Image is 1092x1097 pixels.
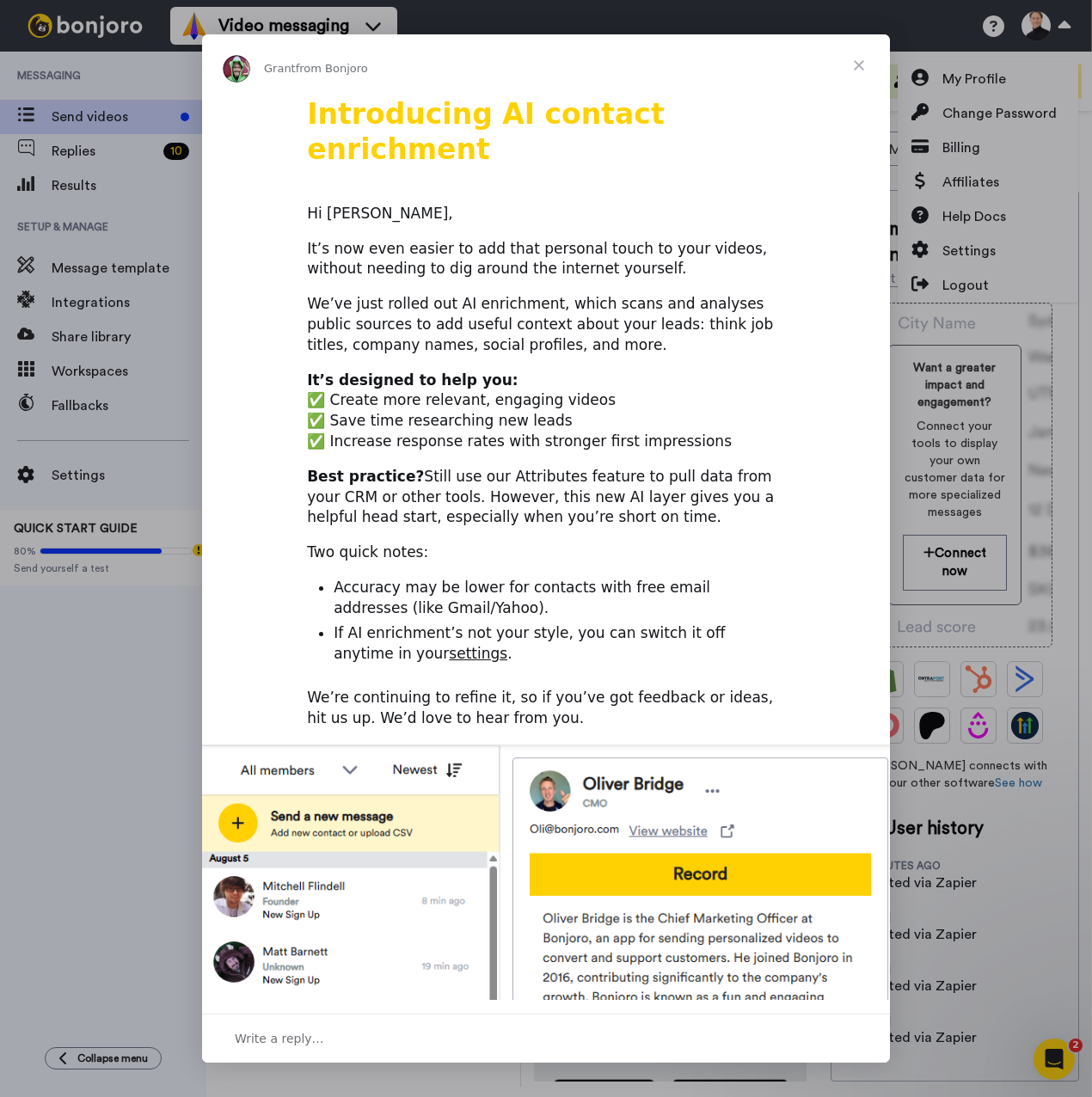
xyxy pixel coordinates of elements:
[334,623,785,665] li: If AI enrichment’s not your style, you can switch it off anytime in your .
[307,688,785,729] div: We’re continuing to refine it, so if you’ve got feedback or ideas, hit us up. We’d love to hear f...
[828,34,890,96] span: Close
[307,467,785,528] div: Still use our Attributes feature to pull data from your CRM or other tools. However, this new AI ...
[449,645,507,662] a: settings
[307,294,785,355] div: We’ve just rolled out AI enrichment, which scans and analyses public sources to add useful contex...
[264,62,296,75] span: Grant
[296,62,368,75] span: from Bonjoro
[307,371,518,389] b: It’s designed to help you:
[235,1027,324,1050] span: Write a reply…
[223,55,250,83] img: Profile image for Grant
[307,542,785,563] div: Two quick notes:
[307,239,785,280] div: It’s now even easier to add that personal touch to your videos, without needing to dig around the...
[307,468,424,485] b: Best practice?
[307,371,785,452] div: ✅ Create more relevant, engaging videos ✅ Save time researching new leads ✅ Increase response rat...
[307,97,665,166] b: Introducing AI contact enrichment
[334,578,785,619] li: Accuracy may be lower for contacts with free email addresses (like Gmail/Yahoo).
[202,1014,890,1063] div: Open conversation and reply
[307,204,785,224] div: Hi [PERSON_NAME],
